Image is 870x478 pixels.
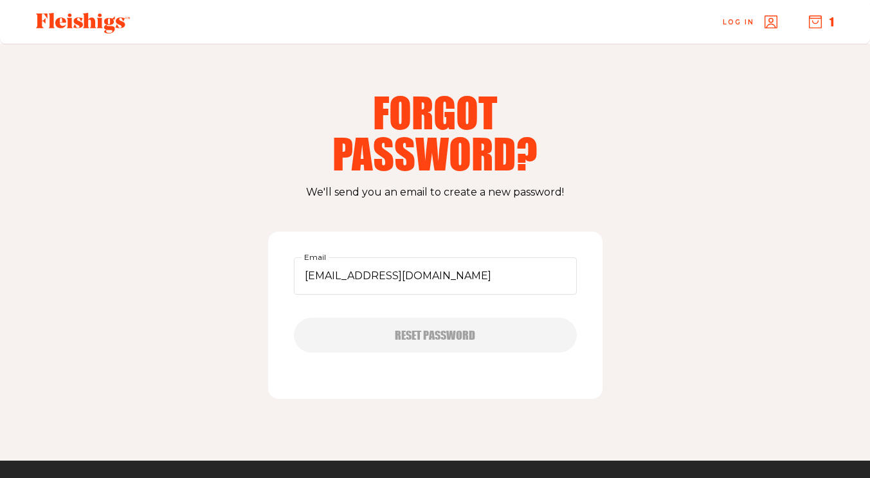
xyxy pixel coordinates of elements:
a: Log in [723,15,777,28]
button: 1 [809,15,834,29]
h2: Forgot Password? [271,91,600,174]
p: We'll send you an email to create a new password! [39,184,831,201]
input: Email [294,257,577,295]
label: Email [302,250,329,264]
span: Log in [723,17,754,27]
